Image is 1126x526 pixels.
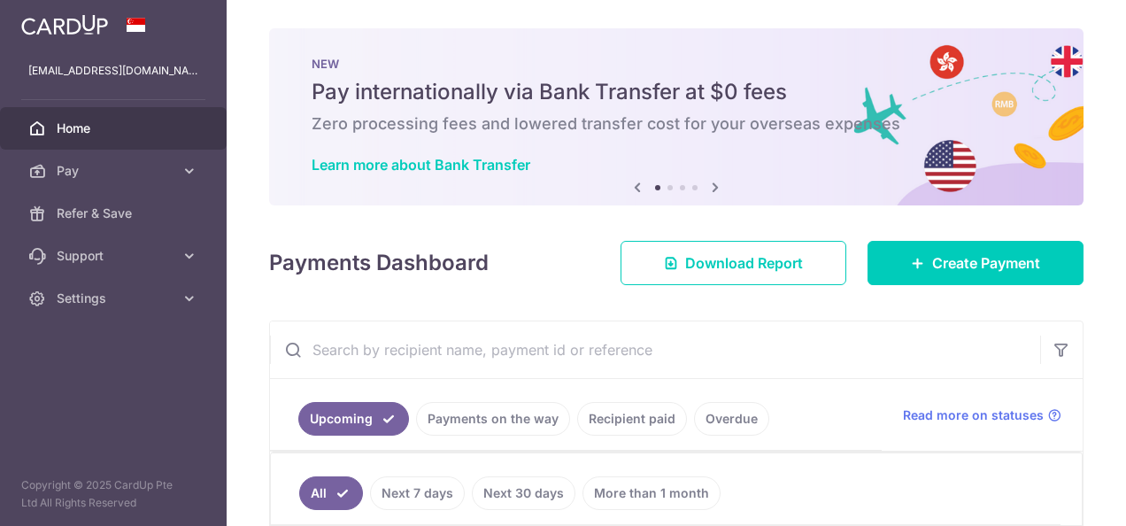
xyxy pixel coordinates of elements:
[312,156,530,174] a: Learn more about Bank Transfer
[416,402,570,436] a: Payments on the way
[57,290,174,307] span: Settings
[312,57,1041,71] p: NEW
[685,252,803,274] span: Download Report
[312,78,1041,106] h5: Pay internationally via Bank Transfer at $0 fees
[312,113,1041,135] h6: Zero processing fees and lowered transfer cost for your overseas expenses
[932,252,1040,274] span: Create Payment
[298,402,409,436] a: Upcoming
[269,247,489,279] h4: Payments Dashboard
[694,402,769,436] a: Overdue
[299,476,363,510] a: All
[621,241,846,285] a: Download Report
[903,406,1061,424] a: Read more on statuses
[57,162,174,180] span: Pay
[903,406,1044,424] span: Read more on statuses
[28,62,198,80] p: [EMAIL_ADDRESS][DOMAIN_NAME]
[370,476,465,510] a: Next 7 days
[270,321,1040,378] input: Search by recipient name, payment id or reference
[582,476,721,510] a: More than 1 month
[472,476,575,510] a: Next 30 days
[57,120,174,137] span: Home
[57,205,174,222] span: Refer & Save
[577,402,687,436] a: Recipient paid
[868,241,1084,285] a: Create Payment
[57,247,174,265] span: Support
[21,14,108,35] img: CardUp
[269,28,1084,205] img: Bank transfer banner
